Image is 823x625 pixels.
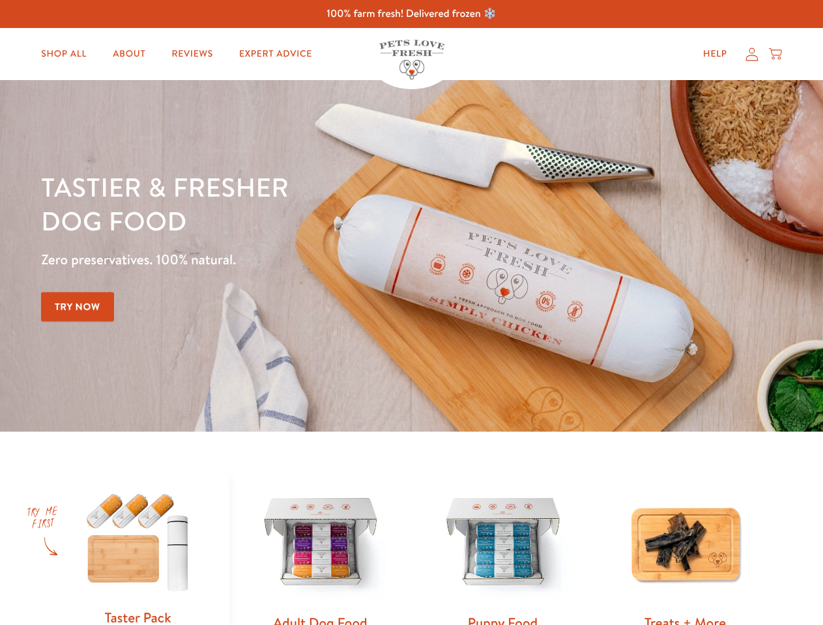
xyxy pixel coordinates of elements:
a: Reviews [161,41,223,67]
p: Zero preservatives. 100% natural. [41,248,535,271]
a: Expert Advice [229,41,323,67]
a: About [102,41,156,67]
h1: Tastier & fresher dog food [41,170,535,238]
a: Try Now [41,292,114,322]
a: Help [693,41,738,67]
a: Shop All [31,41,97,67]
img: Pets Love Fresh [379,40,444,79]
